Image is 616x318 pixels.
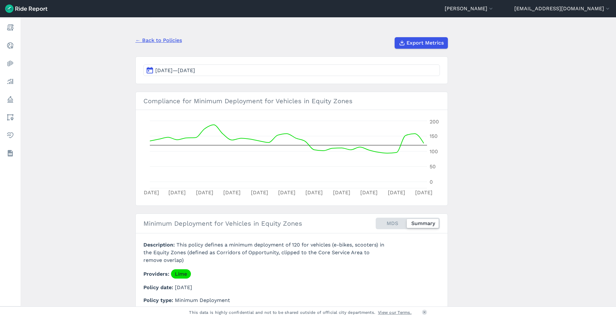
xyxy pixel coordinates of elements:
tspan: [DATE] [196,189,213,196]
span: Providers [143,271,171,277]
a: Health [4,130,16,141]
a: ← Back to Policies [135,37,182,44]
a: Policy [4,94,16,105]
tspan: [DATE] [333,189,350,196]
a: Realtime [4,40,16,51]
tspan: [DATE] [305,189,323,196]
button: [DATE]—[DATE] [143,64,440,76]
tspan: [DATE] [415,189,432,196]
span: Description [143,242,176,248]
a: Areas [4,112,16,123]
a: Datasets [4,147,16,159]
span: This policy defines a minimum deployment of 120 for vehicles (e-bikes, scooters) in the Equity Zo... [143,242,384,263]
tspan: [DATE] [360,189,378,196]
h2: Minimum Deployment for Vehicles in Equity Zones [143,219,302,228]
tspan: 100 [430,148,438,155]
span: Policy type [143,297,175,303]
tspan: 0 [430,179,433,185]
h3: Compliance for Minimum Deployment for Vehicles in Equity Zones [136,92,448,110]
span: [DATE]—[DATE] [155,67,195,73]
tspan: 50 [430,163,436,170]
button: Export Metrics [395,37,448,49]
tspan: [DATE] [168,189,186,196]
span: Policy date [143,284,175,290]
span: Minimum Deployment [175,297,230,303]
a: View our Terms. [378,309,412,315]
span: Export Metrics [406,39,444,47]
tspan: [DATE] [223,189,241,196]
a: Report [4,22,16,33]
tspan: [DATE] [142,189,159,196]
tspan: [DATE] [278,189,295,196]
button: [PERSON_NAME] [445,5,494,13]
button: [EMAIL_ADDRESS][DOMAIN_NAME] [514,5,611,13]
img: Ride Report [5,4,47,13]
a: Lime [171,269,191,279]
span: [DATE] [175,284,192,290]
a: Heatmaps [4,58,16,69]
tspan: [DATE] [388,189,405,196]
tspan: [DATE] [251,189,268,196]
tspan: 200 [430,119,439,125]
a: Analyze [4,76,16,87]
tspan: 150 [430,133,438,139]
